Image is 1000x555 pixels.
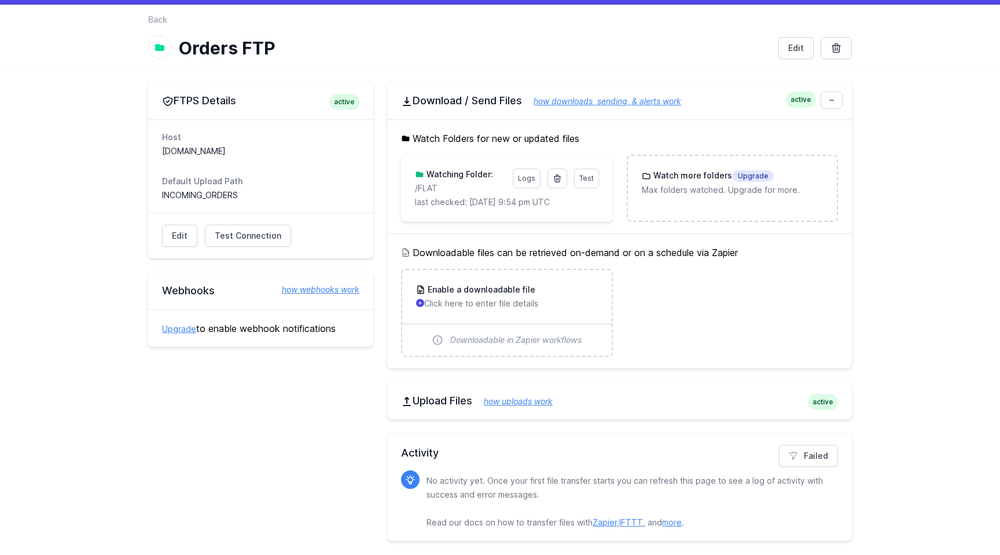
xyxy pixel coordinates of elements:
span: Downloadable in Zapier workflows [450,334,582,346]
nav: Breadcrumb [148,14,852,32]
h2: Download / Send Files [401,94,838,108]
a: how uploads work [472,396,553,406]
a: how downloads, sending, & alerts work [522,96,681,106]
iframe: Drift Widget Chat Window [762,155,993,504]
dt: Default Upload Path [162,176,359,187]
h2: Webhooks [162,284,359,298]
span: Test [579,174,594,182]
a: Enable a downloadable file Click here to enter file details Downloadable in Zapier workflows [402,270,611,356]
p: Click here to enter file details [416,298,597,309]
h2: Activity [401,445,838,461]
a: Watch more foldersUpgrade Max folders watched. Upgrade for more. [628,156,837,210]
a: Test [574,169,599,188]
a: Edit [162,225,197,247]
a: Edit [778,37,814,59]
a: Back [148,14,167,25]
h5: Watch Folders for new or updated files [401,132,838,145]
a: IFTTT [619,517,643,527]
h2: Upload Files [401,394,838,408]
p: Max folders watched. Upgrade for more. [642,184,823,196]
div: to enable webhook notifications [148,309,373,347]
p: No activity yet. Once your first file transfer starts you can refresh this page to see a log of a... [427,474,829,530]
dd: [DOMAIN_NAME] [162,145,359,157]
a: Upgrade [162,324,196,334]
span: active [329,94,359,110]
iframe: Drift Widget Chat Controller [942,497,986,541]
p: last checked: [DATE] 9:54 pm UTC [415,196,598,208]
dt: Host [162,132,359,143]
span: Upgrade [732,170,774,182]
h3: Enable a downloadable file [425,284,535,295]
a: Zapier [593,517,617,527]
a: Test Connection [205,225,291,247]
h3: Watch more folders [651,170,774,182]
a: how webhooks work [270,284,359,295]
a: more [662,517,682,527]
span: active [786,92,816,108]
h1: Orders FTP [178,38,769,59]
h3: Watching Folder: [424,169,493,180]
h5: Downloadable files can be retrieved on-demand or on a schedule via Zapier [401,246,838,260]
p: FLAT [415,182,505,194]
h2: FTPS Details [162,94,359,108]
dd: INCOMING_ORDERS [162,189,359,201]
a: Logs [513,169,541,188]
span: Test Connection [215,230,281,242]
